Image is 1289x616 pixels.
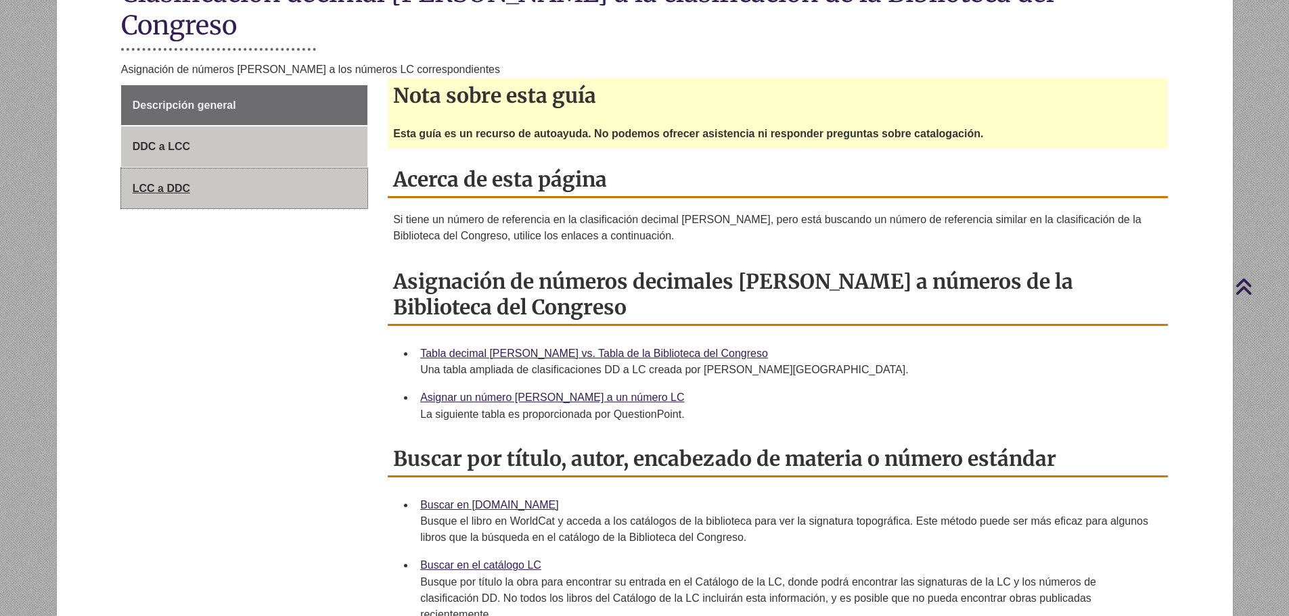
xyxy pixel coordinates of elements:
div: Menú de la página de guía [121,85,367,209]
font: Asignación de números decimales [PERSON_NAME] a números de la Biblioteca del Congreso [393,268,1073,320]
font: Esta guía es un recurso de autoayuda. No podemos ofrecer asistencia ni responder preguntas sobre ... [393,128,983,139]
a: LCC a DDC [121,168,367,209]
font: DDC a LCC [133,141,190,152]
font: La siguiente tabla es proporcionada por QuestionPoint. [420,408,684,420]
a: Descripción general [121,85,367,126]
font: Si tiene un número de referencia en la clasificación decimal [PERSON_NAME], pero está buscando un... [393,214,1141,241]
font: Una tabla ampliada de clasificaciones DD a LC creada por [PERSON_NAME][GEOGRAPHIC_DATA]. [420,364,908,375]
font: Asignación de números [PERSON_NAME] a los números LC correspondientes [121,64,500,75]
font: LCC a DDC [133,183,190,194]
font: Busque el libro en WorldCat y acceda a los catálogos de la biblioteca para ver la signatura topog... [420,515,1148,543]
font: Descripción general [133,99,236,111]
font: Nota sobre esta guía [393,82,596,108]
a: Asignar un número [PERSON_NAME] a un número LC [420,392,684,403]
a: DDC a LCC [121,126,367,167]
font: Buscar por título, autor, encabezado de materia o número estándar [393,446,1056,471]
font: Acerca de esta página [393,166,607,192]
a: Volver arriba [1235,277,1286,295]
a: Tabla decimal [PERSON_NAME] vs. Tabla de la Biblioteca del Congreso [420,348,768,359]
a: Buscar en el catálogo LC [420,559,541,571]
a: Buscar en [DOMAIN_NAME] [420,499,559,511]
